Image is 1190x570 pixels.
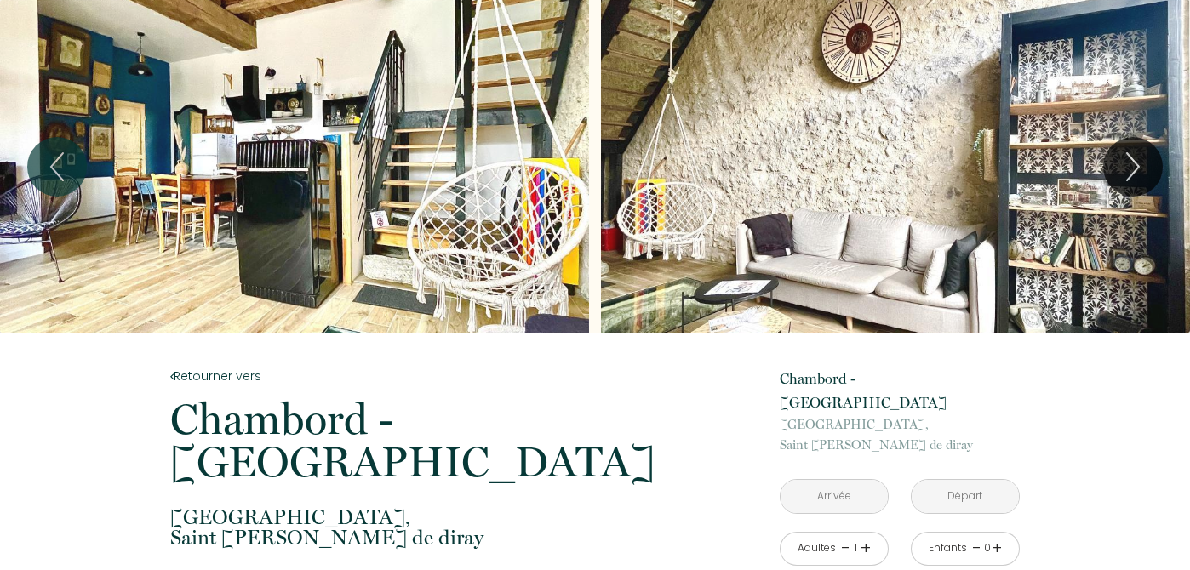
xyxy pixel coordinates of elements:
[929,540,967,556] div: Enfants
[781,480,888,513] input: Arrivée
[841,535,850,561] a: -
[780,414,1020,435] span: [GEOGRAPHIC_DATA],
[861,535,871,561] a: +
[798,540,836,556] div: Adultes
[992,535,1002,561] a: +
[170,398,729,483] p: Chambord - [GEOGRAPHIC_DATA]
[170,507,729,527] span: [GEOGRAPHIC_DATA],
[170,367,729,385] a: Retourner vers
[912,480,1019,513] input: Départ
[170,507,729,548] p: Saint [PERSON_NAME] de diray
[27,137,87,197] button: Previous
[972,535,981,561] a: -
[851,540,860,556] div: 1
[780,414,1020,455] p: Saint [PERSON_NAME] de diray
[983,540,992,556] div: 0
[1103,137,1163,197] button: Next
[780,367,1020,414] p: Chambord - [GEOGRAPHIC_DATA]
